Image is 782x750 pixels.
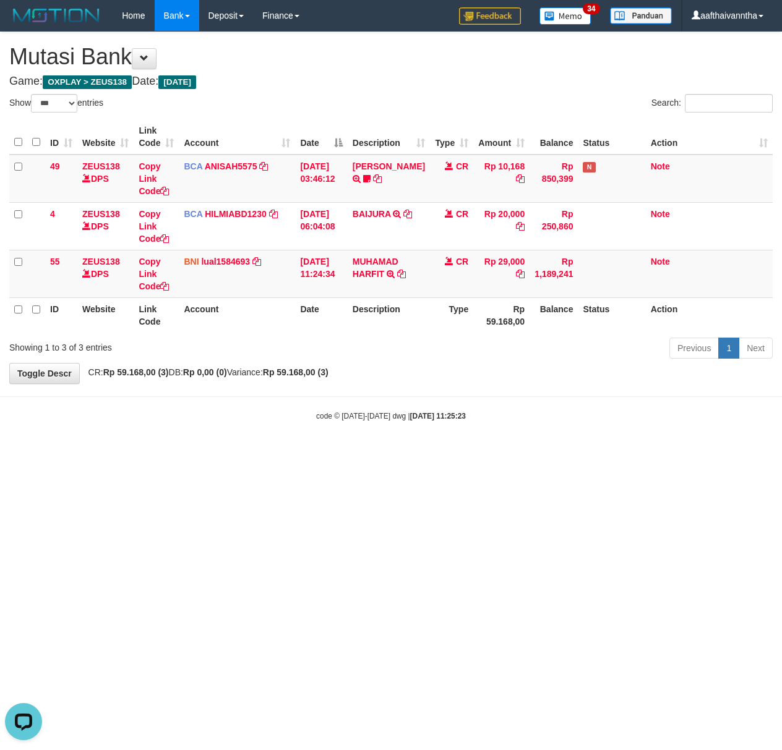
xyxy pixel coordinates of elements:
[473,297,530,333] th: Rp 59.168,00
[77,119,134,155] th: Website: activate to sort column ascending
[348,297,430,333] th: Description
[183,367,227,377] strong: Rp 0,00 (0)
[139,161,169,196] a: Copy Link Code
[158,75,196,89] span: [DATE]
[430,297,473,333] th: Type
[295,202,347,250] td: [DATE] 06:04:08
[134,119,179,155] th: Link Code: activate to sort column ascending
[82,367,329,377] span: CR: DB: Variance:
[516,221,525,231] a: Copy Rp 20,000 to clipboard
[530,155,578,203] td: Rp 850,399
[583,162,595,173] span: Has Note
[269,209,278,219] a: Copy HILMIABD1230 to clipboard
[456,257,468,266] span: CR
[516,269,525,279] a: Copy Rp 29,000 to clipboard
[373,174,382,184] a: Copy INA PAUJANAH to clipboard
[82,209,120,219] a: ZEUS138
[259,161,268,171] a: Copy ANISAH5575 to clipboard
[410,412,466,420] strong: [DATE] 11:25:23
[651,257,670,266] a: Note
[201,257,250,266] a: lual1584693
[583,3,599,14] span: 34
[77,250,134,297] td: DPS
[50,161,60,171] span: 49
[77,202,134,250] td: DPS
[348,119,430,155] th: Description: activate to sort column ascending
[397,269,406,279] a: Copy MUHAMAD HARFIT to clipboard
[43,75,132,89] span: OXPLAY > ZEUS138
[139,257,169,291] a: Copy Link Code
[139,209,169,244] a: Copy Link Code
[530,250,578,297] td: Rp 1,189,241
[353,209,391,219] a: BAIJURA
[316,412,466,420] small: code © [DATE]-[DATE] dwg |
[45,119,77,155] th: ID: activate to sort column ascending
[77,297,134,333] th: Website
[646,119,773,155] th: Action: activate to sort column ascending
[610,7,672,24] img: panduan.png
[263,367,329,377] strong: Rp 59.168,00 (3)
[651,161,670,171] a: Note
[646,297,773,333] th: Action
[252,257,261,266] a: Copy lual1584693 to clipboard
[353,161,425,171] a: [PERSON_NAME]
[473,155,530,203] td: Rp 10,168
[50,209,55,219] span: 4
[295,155,347,203] td: [DATE] 03:46:12
[578,119,645,155] th: Status
[31,94,77,113] select: Showentries
[718,338,739,359] a: 1
[516,174,525,184] a: Copy Rp 10,168 to clipboard
[82,161,120,171] a: ZEUS138
[295,119,347,155] th: Date: activate to sort column descending
[295,297,347,333] th: Date
[45,297,77,333] th: ID
[205,209,267,219] a: HILMIABD1230
[103,367,169,377] strong: Rp 59.168,00 (3)
[9,336,317,354] div: Showing 1 to 3 of 3 entries
[473,202,530,250] td: Rp 20,000
[134,297,179,333] th: Link Code
[77,155,134,203] td: DPS
[9,94,103,113] label: Show entries
[353,257,398,279] a: MUHAMAD HARFIT
[473,250,530,297] td: Rp 29,000
[9,75,773,88] h4: Game: Date:
[651,94,773,113] label: Search:
[9,6,103,25] img: MOTION_logo.png
[685,94,773,113] input: Search:
[669,338,719,359] a: Previous
[530,202,578,250] td: Rp 250,860
[403,209,412,219] a: Copy BAIJURA to clipboard
[184,257,199,266] span: BNI
[184,161,202,171] span: BCA
[530,119,578,155] th: Balance
[473,119,530,155] th: Amount: activate to sort column ascending
[578,297,645,333] th: Status
[530,297,578,333] th: Balance
[179,119,295,155] th: Account: activate to sort column ascending
[430,119,473,155] th: Type: activate to sort column ascending
[539,7,591,25] img: Button%20Memo.svg
[205,161,257,171] a: ANISAH5575
[295,250,347,297] td: [DATE] 11:24:34
[179,297,295,333] th: Account
[82,257,120,266] a: ZEUS138
[9,363,80,384] a: Toggle Descr
[5,5,42,42] button: Open LiveChat chat widget
[459,7,521,25] img: Feedback.jpg
[456,161,468,171] span: CR
[739,338,773,359] a: Next
[456,209,468,219] span: CR
[50,257,60,266] span: 55
[651,209,670,219] a: Note
[9,45,773,69] h1: Mutasi Bank
[184,209,202,219] span: BCA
